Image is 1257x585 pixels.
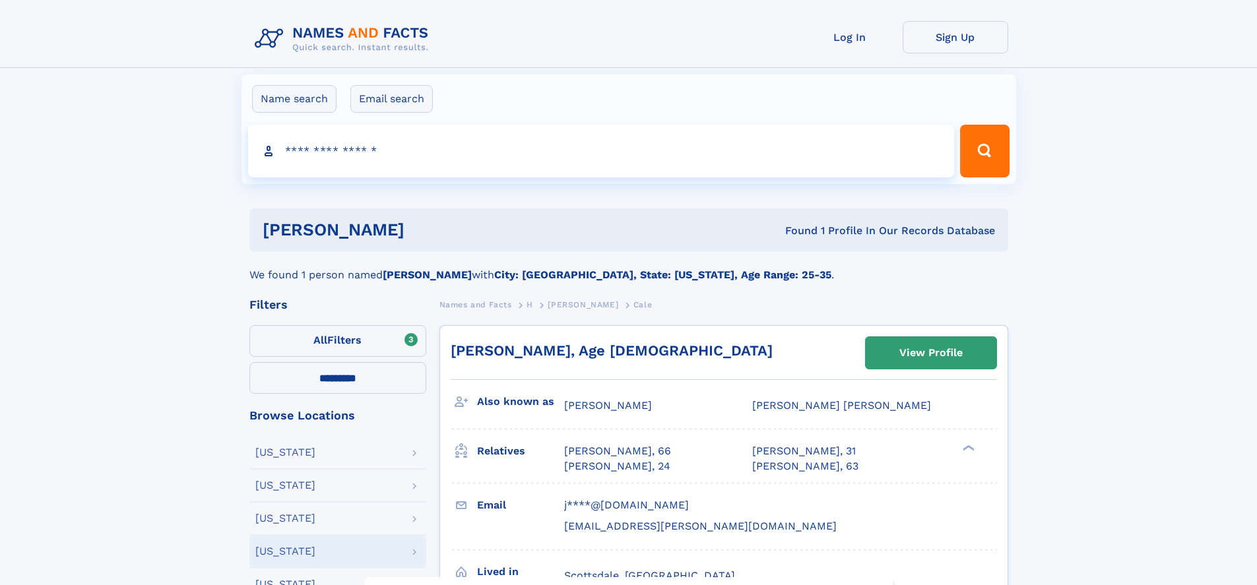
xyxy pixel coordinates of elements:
[255,513,315,524] div: [US_STATE]
[903,21,1008,53] a: Sign Up
[548,296,618,313] a: [PERSON_NAME]
[548,300,618,309] span: [PERSON_NAME]
[564,520,837,532] span: [EMAIL_ADDRESS][PERSON_NAME][DOMAIN_NAME]
[752,444,856,458] a: [PERSON_NAME], 31
[866,337,996,369] a: View Profile
[564,459,670,474] a: [PERSON_NAME], 24
[527,296,533,313] a: H
[959,444,975,452] div: ❯
[249,410,426,421] div: Browse Locations
[255,480,315,491] div: [US_STATE]
[249,21,439,57] img: Logo Names and Facts
[477,494,564,516] h3: Email
[249,299,426,311] div: Filters
[313,334,327,346] span: All
[249,325,426,357] label: Filters
[564,569,735,582] span: Scottsdale, [GEOGRAPHIC_DATA]
[595,224,995,238] div: Found 1 Profile In Our Records Database
[249,251,1008,283] div: We found 1 person named with .
[451,342,773,359] a: [PERSON_NAME], Age [DEMOGRAPHIC_DATA]
[564,444,671,458] a: [PERSON_NAME], 66
[752,399,931,412] span: [PERSON_NAME] [PERSON_NAME]
[899,338,963,368] div: View Profile
[960,125,1009,177] button: Search Button
[477,440,564,462] h3: Relatives
[527,300,533,309] span: H
[477,561,564,583] h3: Lived in
[263,222,595,238] h1: [PERSON_NAME]
[383,268,472,281] b: [PERSON_NAME]
[797,21,903,53] a: Log In
[564,399,652,412] span: [PERSON_NAME]
[350,85,433,113] label: Email search
[477,390,564,413] h3: Also known as
[494,268,831,281] b: City: [GEOGRAPHIC_DATA], State: [US_STATE], Age Range: 25-35
[248,125,955,177] input: search input
[255,546,315,557] div: [US_STATE]
[633,300,652,309] span: Cale
[439,296,512,313] a: Names and Facts
[255,447,315,458] div: [US_STATE]
[252,85,337,113] label: Name search
[752,459,858,474] a: [PERSON_NAME], 63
